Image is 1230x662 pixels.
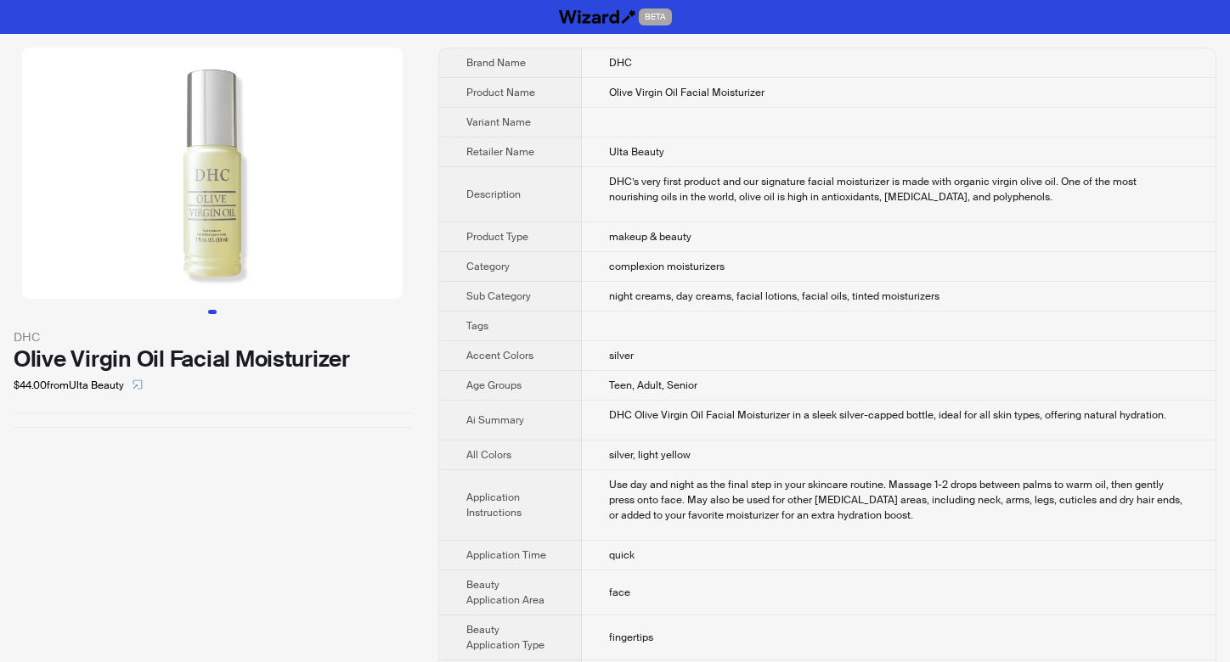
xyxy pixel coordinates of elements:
span: night creams, day creams, facial lotions, facial oils, tinted moisturizers [609,289,939,303]
span: Brand Name [466,56,526,70]
span: All Colors [466,448,511,462]
span: Beauty Application Area [466,578,544,607]
span: Application Time [466,548,546,562]
span: Category [466,260,510,273]
div: DHC Olive Virgin Oil Facial Moisturizer in a sleek silver-capped bottle, ideal for all skin types... [609,407,1188,423]
span: Olive Virgin Oil Facial Moisturizer [609,86,765,99]
span: Accent Colors [466,349,533,362]
span: Ai Summary [466,413,524,427]
span: Description [466,188,521,201]
span: Age Groups [466,379,522,392]
span: makeup & beauty [609,230,691,244]
div: $44.00 from Ulta Beauty [14,372,411,399]
span: Application Instructions [466,491,522,519]
span: Beauty Application Type [466,623,544,652]
div: Use day and night as the final step in your skincare routine. Massage 1-2 drops between palms to ... [609,477,1188,523]
span: complexion moisturizers [609,260,725,273]
span: Product Type [466,230,528,244]
span: select [133,379,143,390]
span: Product Name [466,86,535,99]
span: face [609,586,630,599]
div: DHC’s very first product and our signature facial moisturizer is made with organic virgin olive o... [609,174,1188,205]
div: DHC [14,328,411,346]
span: silver, light yellow [609,448,691,462]
span: DHC [609,56,632,70]
span: BETA [639,8,672,25]
button: Go to slide 1 [208,310,217,314]
span: Retailer Name [466,145,534,159]
span: quick [609,548,635,562]
span: Ulta Beauty [609,145,664,159]
span: silver [609,349,634,362]
span: Teen, Adult, Senior [609,379,697,392]
span: fingertips [609,631,653,644]
span: Tags [466,319,488,333]
span: Variant Name [466,115,531,129]
img: Olive Virgin Oil Facial Moisturizer image 1 [22,48,403,299]
div: Olive Virgin Oil Facial Moisturizer [14,346,411,372]
span: Sub Category [466,289,531,303]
